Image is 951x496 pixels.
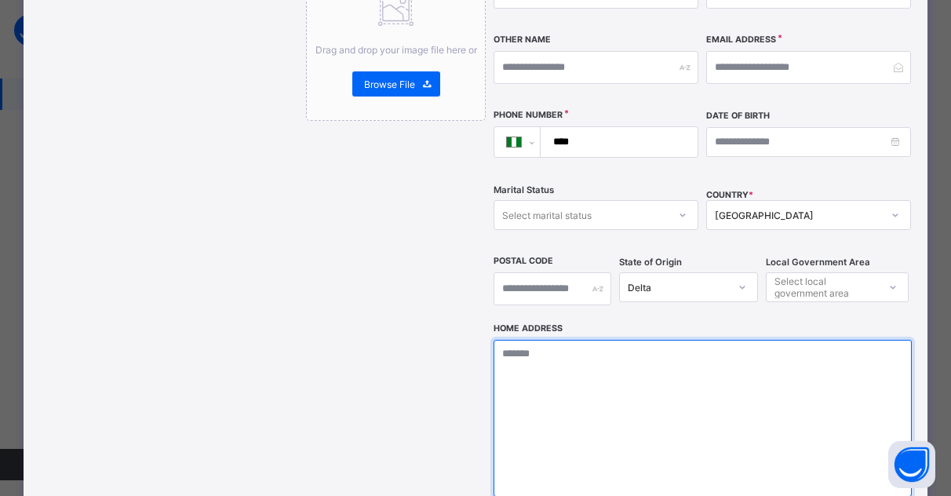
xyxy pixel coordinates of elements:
span: Browse File [364,78,415,90]
label: Date of Birth [706,111,770,121]
span: Drag and drop your image file here or [315,44,477,56]
span: State of Origin [619,257,682,268]
span: Marital Status [494,184,554,195]
label: Other Name [494,35,551,45]
div: Select marital status [502,200,592,230]
button: Open asap [888,441,935,488]
label: Email Address [706,35,776,45]
span: COUNTRY [706,190,753,200]
label: Home Address [494,323,563,334]
div: Select local government area [774,272,876,302]
div: Delta [628,282,729,294]
div: [GEOGRAPHIC_DATA] [715,210,882,221]
label: Postal Code [494,256,553,266]
span: Local Government Area [766,257,870,268]
label: Phone Number [494,110,563,120]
